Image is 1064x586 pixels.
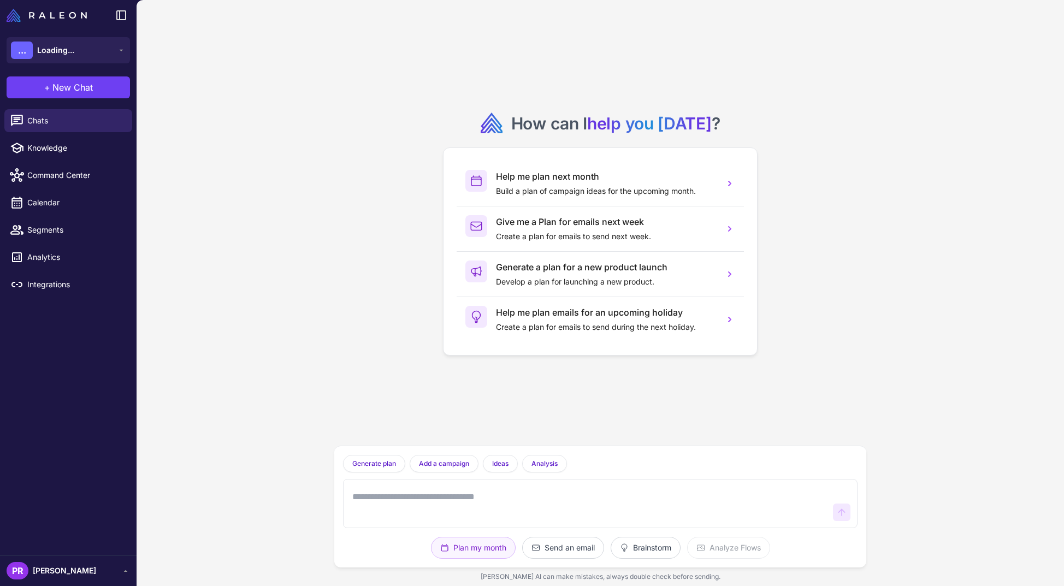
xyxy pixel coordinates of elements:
[27,115,123,127] span: Chats
[611,537,681,559] button: Brainstorm
[37,44,74,56] span: Loading...
[33,565,96,577] span: [PERSON_NAME]
[7,9,87,22] img: Raleon Logo
[483,455,518,472] button: Ideas
[7,76,130,98] button: +New Chat
[334,567,866,586] div: [PERSON_NAME] AI can make mistakes, always double check before sending.
[419,459,469,469] span: Add a campaign
[496,321,716,333] p: Create a plan for emails to send during the next holiday.
[431,537,516,559] button: Plan my month
[687,537,770,559] button: Analyze Flows
[27,169,123,181] span: Command Center
[44,81,50,94] span: +
[496,185,716,197] p: Build a plan of campaign ideas for the upcoming month.
[4,109,132,132] a: Chats
[522,537,604,559] button: Send an email
[496,230,716,242] p: Create a plan for emails to send next week.
[343,455,405,472] button: Generate plan
[7,37,130,63] button: ...Loading...
[496,276,716,288] p: Develop a plan for launching a new product.
[496,215,716,228] h3: Give me a Plan for emails next week
[352,459,396,469] span: Generate plan
[511,113,720,134] h2: How can I ?
[4,218,132,241] a: Segments
[27,251,123,263] span: Analytics
[4,164,132,187] a: Command Center
[27,279,123,291] span: Integrations
[587,114,712,133] span: help you [DATE]
[27,197,123,209] span: Calendar
[27,224,123,236] span: Segments
[4,137,132,159] a: Knowledge
[492,459,509,469] span: Ideas
[52,81,93,94] span: New Chat
[4,273,132,296] a: Integrations
[531,459,558,469] span: Analysis
[496,306,716,319] h3: Help me plan emails for an upcoming holiday
[522,455,567,472] button: Analysis
[496,170,716,183] h3: Help me plan next month
[496,261,716,274] h3: Generate a plan for a new product launch
[7,562,28,579] div: PR
[27,142,123,154] span: Knowledge
[11,42,33,59] div: ...
[4,191,132,214] a: Calendar
[4,246,132,269] a: Analytics
[410,455,478,472] button: Add a campaign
